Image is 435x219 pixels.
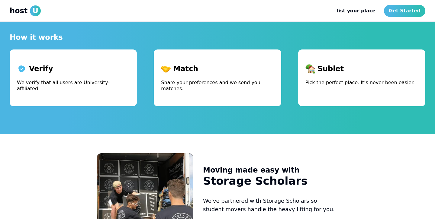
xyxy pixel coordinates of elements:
img: match icon [161,64,171,74]
a: list your place [332,5,380,17]
p: Pick the perfect place. It’s never been easier. [305,80,418,86]
img: sublet icon [305,64,315,74]
p: Match [161,64,274,74]
span: U [30,5,41,16]
a: hostU [10,5,41,16]
p: Verify [17,64,130,74]
p: We verify that all users are University-affiliated. [17,80,130,92]
p: How it works [10,33,425,42]
p: We've partnered with Storage Scholars so student movers handle the heavy lifting for you. [203,197,338,214]
p: Share your preferences and we send you matches. [161,80,274,92]
p: Storage Scholars [203,175,308,187]
a: Get Started [384,5,425,17]
p: Sublet [305,64,418,74]
p: Moving made easy with [203,165,300,175]
span: host [10,6,27,16]
nav: Main [332,5,425,17]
